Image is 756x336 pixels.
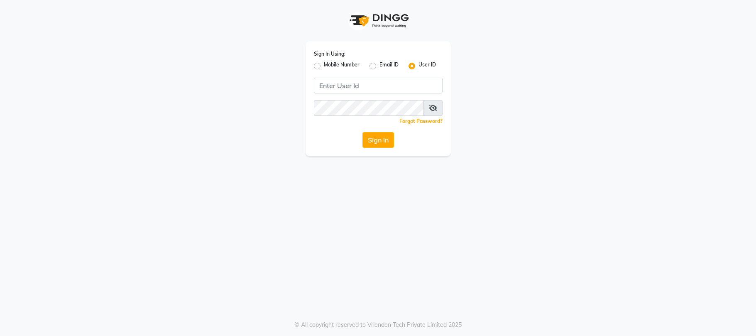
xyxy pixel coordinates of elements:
label: Sign In Using: [314,50,345,58]
label: Email ID [379,61,399,71]
button: Sign In [362,132,394,148]
input: Username [314,100,424,116]
label: User ID [418,61,436,71]
input: Username [314,78,443,93]
label: Mobile Number [324,61,360,71]
img: logo1.svg [345,8,411,33]
a: Forgot Password? [399,118,443,124]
